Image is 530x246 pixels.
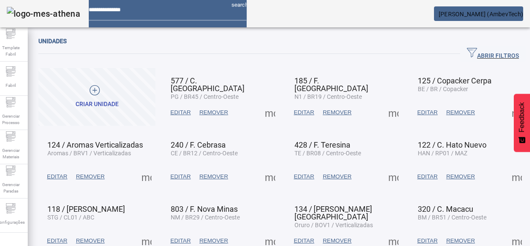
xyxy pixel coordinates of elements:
span: REMOVER [446,108,475,117]
button: Mais [262,105,278,120]
button: EDITAR [166,169,195,184]
span: EDITAR [417,237,438,245]
span: CE / BR12 / Centro-Oeste [171,150,238,157]
button: Criar unidade [38,68,155,126]
span: [PERSON_NAME] (AmbevTech) [439,11,523,18]
span: EDITAR [170,237,191,245]
span: 118 / [PERSON_NAME] [47,205,125,213]
span: ABRIR FILTROS [467,47,519,60]
button: REMOVER [442,105,479,120]
span: 240 / F. Cebrasa [171,140,226,149]
button: EDITAR [413,105,442,120]
span: EDITAR [170,172,191,181]
span: 803 / F. Nova Minas [171,205,238,213]
span: REMOVER [199,237,228,245]
span: BE / BR / Copacker [418,86,468,92]
span: 122 / C. Hato Nuevo [418,140,486,149]
span: Feedback [518,102,526,132]
span: Fabril [3,80,18,91]
span: 577 / C. [GEOGRAPHIC_DATA] [171,76,245,93]
button: EDITAR [413,169,442,184]
span: 320 / C. Macacu [418,205,473,213]
span: EDITAR [294,108,315,117]
button: Mais [386,169,401,184]
span: EDITAR [294,172,315,181]
span: 134 / [PERSON_NAME] [GEOGRAPHIC_DATA] [294,205,372,221]
span: NM / BR29 / Centro-Oeste [171,214,240,221]
button: REMOVER [195,169,232,184]
button: Mais [386,105,401,120]
span: 124 / Aromas Verticalizadas [47,140,143,149]
button: EDITAR [290,105,319,120]
button: REMOVER [318,169,355,184]
span: REMOVER [199,172,228,181]
button: REMOVER [318,105,355,120]
span: EDITAR [47,237,67,245]
span: TE / BR08 / Centro-Oeste [294,150,361,157]
span: REMOVER [323,108,351,117]
span: REMOVER [323,237,351,245]
button: REMOVER [442,169,479,184]
button: ABRIR FILTROS [460,46,526,62]
button: Feedback - Mostrar pesquisa [514,94,530,152]
span: EDITAR [417,172,438,181]
span: REMOVER [446,237,475,245]
span: Aromas / BRV1 / Verticalizadas [47,150,131,157]
span: HAN / RP01 / MAZ [418,150,467,157]
span: Unidades [38,38,67,44]
span: EDITAR [47,172,67,181]
span: EDITAR [294,237,315,245]
span: REMOVER [76,172,105,181]
button: Mais [262,169,278,184]
button: EDITAR [166,105,195,120]
button: REMOVER [195,105,232,120]
span: REMOVER [446,172,475,181]
span: REMOVER [323,172,351,181]
div: Criar unidade [76,100,119,109]
span: 428 / F. Teresina [294,140,350,149]
img: logo-mes-athena [7,7,80,21]
span: REMOVER [199,108,228,117]
button: Mais [509,169,524,184]
span: REMOVER [76,237,105,245]
button: Mais [139,169,154,184]
span: STG / CL01 / ABC [47,214,94,221]
button: Mais [509,105,524,120]
button: EDITAR [43,169,72,184]
span: EDITAR [170,108,191,117]
span: BM / BR51 / Centro-Oeste [418,214,486,221]
span: 125 / Copacker Cerpa [418,76,492,85]
button: REMOVER [72,169,109,184]
button: EDITAR [290,169,319,184]
span: 185 / F. [GEOGRAPHIC_DATA] [294,76,368,93]
span: EDITAR [417,108,438,117]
